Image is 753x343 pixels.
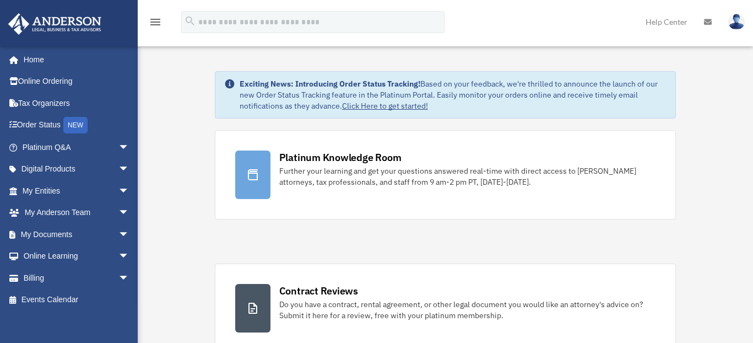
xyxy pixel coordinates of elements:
span: arrow_drop_down [118,267,140,290]
a: My Documentsarrow_drop_down [8,223,146,245]
a: Platinum Q&Aarrow_drop_down [8,136,146,158]
div: Contract Reviews [279,284,358,298]
a: Events Calendar [8,289,146,311]
strong: Exciting News: Introducing Order Status Tracking! [240,79,420,89]
span: arrow_drop_down [118,202,140,224]
a: Billingarrow_drop_down [8,267,146,289]
a: My Anderson Teamarrow_drop_down [8,202,146,224]
i: search [184,15,196,27]
span: arrow_drop_down [118,158,140,181]
span: arrow_drop_down [118,136,140,159]
a: Order StatusNEW [8,114,146,137]
a: Platinum Knowledge Room Further your learning and get your questions answered real-time with dire... [215,130,676,219]
a: My Entitiesarrow_drop_down [8,180,146,202]
a: Tax Organizers [8,92,146,114]
div: Platinum Knowledge Room [279,151,402,164]
a: Home [8,49,140,71]
span: arrow_drop_down [118,223,140,246]
img: User Pic [728,14,745,30]
a: Online Ordering [8,71,146,93]
div: Do you have a contract, rental agreement, or other legal document you would like an attorney's ad... [279,299,656,321]
span: arrow_drop_down [118,180,140,202]
a: menu [149,19,162,29]
a: Online Learningarrow_drop_down [8,245,146,267]
a: Digital Productsarrow_drop_down [8,158,146,180]
div: Based on your feedback, we're thrilled to announce the launch of our new Order Status Tracking fe... [240,78,667,111]
div: Further your learning and get your questions answered real-time with direct access to [PERSON_NAM... [279,165,656,187]
i: menu [149,15,162,29]
div: NEW [63,117,88,133]
img: Anderson Advisors Platinum Portal [5,13,105,35]
a: Click Here to get started! [342,101,428,111]
span: arrow_drop_down [118,245,140,268]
